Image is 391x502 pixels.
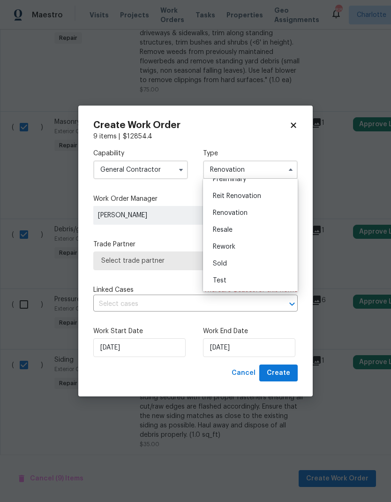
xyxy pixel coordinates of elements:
label: Work Order Manager [93,194,298,204]
input: M/D/YYYY [203,338,295,357]
span: Select trade partner [101,256,290,266]
div: 9 items | [93,132,298,141]
span: Linked Cases [93,285,134,295]
span: Test [213,277,226,284]
button: Create [259,365,298,382]
button: Hide options [285,164,296,175]
input: Select... [93,160,188,179]
span: Cancel [232,367,256,379]
input: Select cases [93,297,271,312]
label: Trade Partner [93,240,298,249]
label: Type [203,149,298,158]
label: Work Start Date [93,327,188,336]
input: M/D/YYYY [93,338,186,357]
input: Select... [203,160,298,179]
span: Rework [213,243,235,250]
span: Preliminary [213,176,246,183]
label: Work End Date [203,327,298,336]
span: Resale [213,227,233,233]
span: Sold [213,260,227,267]
h2: Create Work Order [93,121,289,130]
span: $ 12854.4 [123,133,152,140]
button: Open [286,297,299,311]
span: Renovation [213,210,248,216]
button: Show options [175,164,187,175]
button: Cancel [228,365,259,382]
label: Capability [93,149,188,158]
span: Create [267,367,290,379]
span: [PERSON_NAME] [98,211,233,220]
span: 0 [233,287,238,293]
span: Reit Renovation [213,193,261,199]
